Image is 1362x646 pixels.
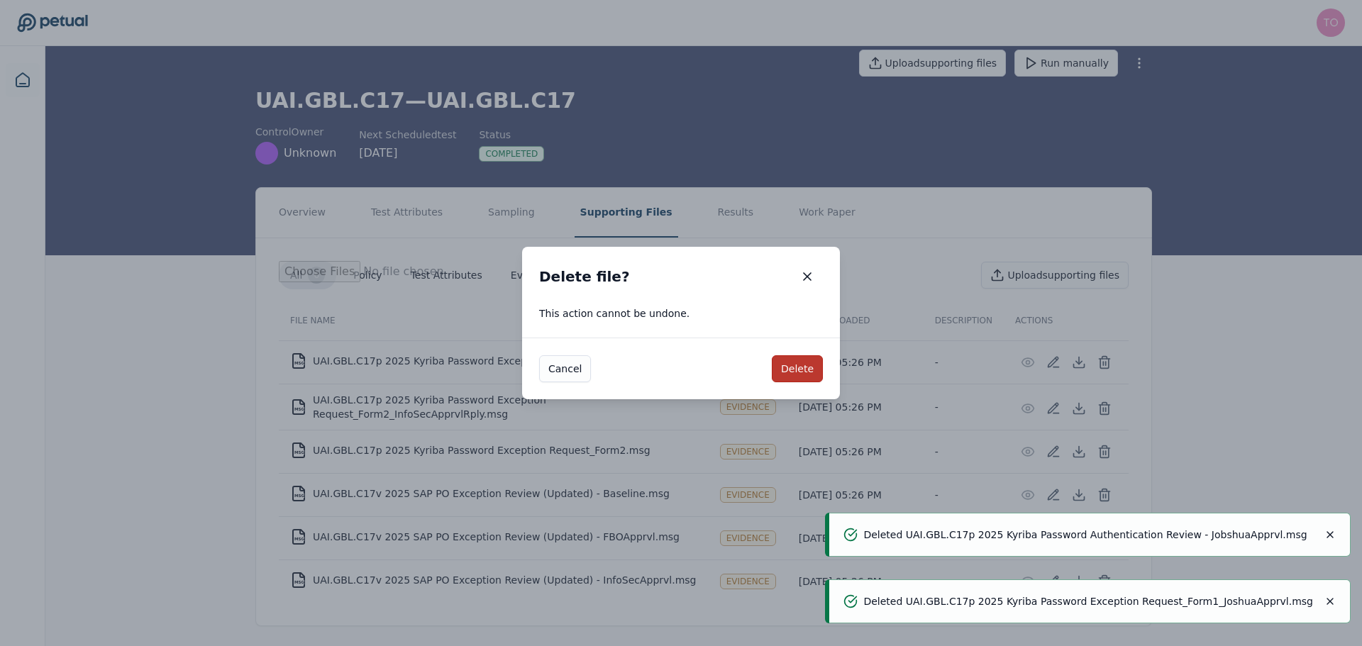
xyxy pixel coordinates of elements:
p: Deleted UAI.GBL.C17p 2025 Kyriba Password Exception Request_Form1_JoshuaApprvl.msg [863,594,1313,608]
button: Delete [772,355,823,382]
button: Cancel [539,355,591,382]
h2: Delete file? [539,267,630,286]
p: Deleted UAI.GBL.C17p 2025 Kyriba Password Authentication Review - JobshuaApprvl.msg [863,528,1307,542]
div: This action cannot be undone. [539,306,823,321]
